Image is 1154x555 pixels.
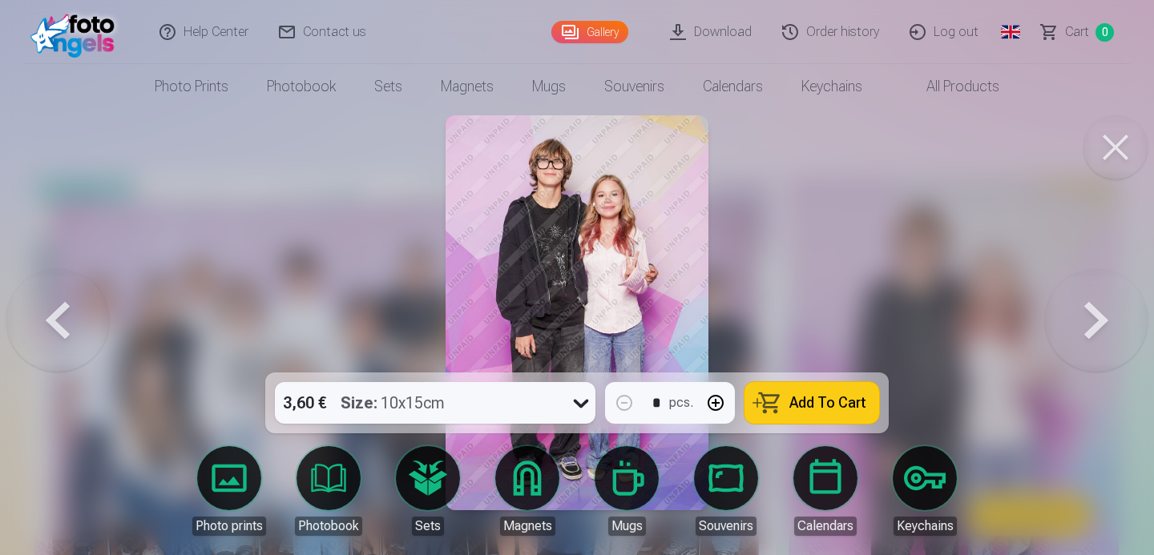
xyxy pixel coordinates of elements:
div: Mugs [608,517,646,536]
a: Photobook [248,64,355,109]
strong: Size : [341,392,377,414]
span: Сart [1065,22,1089,42]
a: All products [882,64,1019,109]
div: Keychains [894,517,957,536]
a: Gallery [551,21,628,43]
a: Mugs [513,64,585,109]
span: 0 [1095,23,1114,42]
div: Magnets [500,517,555,536]
div: 10x15cm [341,382,445,424]
img: /fa1 [30,6,123,58]
a: Souvenirs [585,64,684,109]
a: Photo prints [135,64,248,109]
div: Photobook [295,517,362,536]
div: Sets [412,517,444,536]
a: Calendars [781,446,870,536]
a: Keychains [880,446,970,536]
a: Magnets [482,446,572,536]
a: Photo prints [184,446,274,536]
a: Sets [355,64,422,109]
a: Magnets [422,64,513,109]
div: pcs. [669,393,693,412]
div: Photo prints [192,517,266,536]
button: Add To Cart [744,382,879,424]
a: Souvenirs [681,446,771,536]
a: Mugs [582,446,672,536]
span: Add To Cart [789,396,866,410]
a: Calendars [684,64,782,109]
div: Calendars [794,517,857,536]
div: Souvenirs [696,517,757,536]
div: 3,60 € [275,382,334,424]
a: Keychains [782,64,882,109]
a: Photobook [284,446,373,536]
a: Sets [383,446,473,536]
